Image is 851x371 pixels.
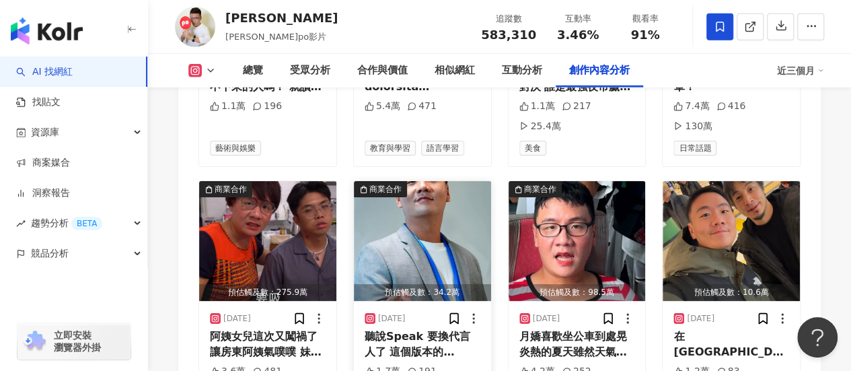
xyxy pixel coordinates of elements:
[630,28,659,42] span: 91%
[16,65,73,79] a: searchAI 找網紅
[435,63,475,79] div: 相似網紅
[210,141,261,156] span: 藝術與娛樂
[16,219,26,228] span: rise
[557,28,599,42] span: 3.46%
[225,32,326,42] span: [PERSON_NAME]po影片
[552,12,603,26] div: 互動率
[354,181,491,301] button: 商業合作預估觸及數：34.2萬
[502,63,542,79] div: 互動分析
[199,284,336,301] div: 預估觸及數：275.9萬
[290,63,330,79] div: 受眾分析
[421,141,464,156] span: 語言學習
[407,100,437,113] div: 471
[673,141,716,156] span: 日常話題
[11,18,83,44] img: logo
[687,313,714,325] div: [DATE]
[243,63,263,79] div: 總覽
[17,323,131,360] a: chrome extension立即安裝 瀏覽器外掛
[71,217,102,230] div: BETA
[673,329,789,360] div: 在[GEOGRAPHIC_DATA]遇到大名人 ひろゆき [PERSON_NAME]！！! 剛到日本時不知道要看什麼書 就在當地圖書館 找到這本 1%の努力 沒有住民票還不能外借 最後透過日本朋...
[365,141,416,156] span: 教育與學習
[569,63,630,79] div: 創作內容分析
[210,100,246,113] div: 1.1萬
[663,181,800,301] img: post-image
[716,100,746,113] div: 416
[509,284,646,301] div: 預估觸及數：98.5萬
[22,331,48,352] img: chrome extension
[54,329,101,353] span: 立即安裝 瀏覽器外掛
[673,100,709,113] div: 7.4萬
[481,12,536,26] div: 追蹤數
[16,156,70,170] a: 商案媒合
[210,329,326,360] div: 阿姨女兒這次又闖禍了 讓房東阿姨氣噗噗 妹妹跟很多年輕人一樣 飯後喜歡吃甜點 所以阿姨都在冰箱放幾盒 光泉晶典小品 有茶凍、有奶酪 吃甜甜，心情才會甜甜 在家想吃就拿，很療癒啦～ 房客們下班回來...
[524,182,556,196] div: 商業合作
[365,100,400,113] div: 5.4萬
[354,284,491,301] div: 預估觸及數：34.2萬
[369,182,402,196] div: 商業合作
[252,100,282,113] div: 196
[175,7,215,47] img: KOL Avatar
[199,181,336,301] img: post-image
[562,100,591,113] div: 217
[215,182,247,196] div: 商業合作
[519,141,546,156] span: 美食
[365,329,480,360] div: 聽說Speak 要換代言人了 這個版本的[PERSON_NAME]給過嗎？
[797,317,838,358] iframe: Help Scout Beacon - Open
[223,313,251,325] div: [DATE]
[31,238,69,269] span: 競品分析
[481,28,536,42] span: 583,310
[509,181,646,301] img: post-image
[31,117,59,147] span: 資源庫
[509,181,646,301] button: 商業合作預估觸及數：98.5萬
[519,120,561,133] div: 25.4萬
[519,329,635,360] div: 月嬌喜歡坐公車到處晃 炎熱的夏天雖然天氣好 但是令人容易流汗 濕濕黏黏的還會有異味 還好月嬌老公[PERSON_NAME]懂穿 [DATE]要來推薦[PERSON_NAME] 最喜歡的UNIQL...
[663,181,800,301] button: 預估觸及數：10.6萬
[533,313,560,325] div: [DATE]
[378,313,406,325] div: [DATE]
[354,181,491,301] img: post-image
[31,208,102,238] span: 趨勢分析
[16,96,61,109] a: 找貼文
[777,60,824,81] div: 近三個月
[620,12,671,26] div: 觀看率
[16,187,70,200] a: 洞察報告
[673,120,712,133] div: 130萬
[199,181,336,301] button: 商業合作預估觸及數：275.9萬
[225,9,338,26] div: [PERSON_NAME]
[663,284,800,301] div: 預估觸及數：10.6萬
[519,100,555,113] div: 1.1萬
[357,63,408,79] div: 合作與價值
